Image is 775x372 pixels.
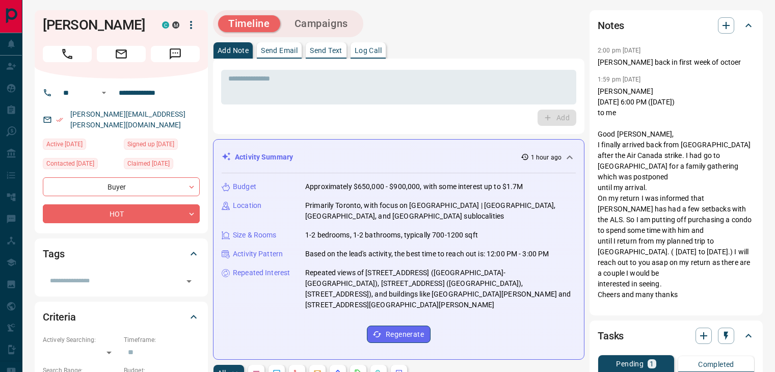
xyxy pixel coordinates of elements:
[222,148,576,167] div: Activity Summary1 hour ago
[43,177,200,196] div: Buyer
[56,116,63,123] svg: Email Verified
[598,13,755,38] div: Notes
[46,139,83,149] span: Active [DATE]
[97,46,146,62] span: Email
[233,230,277,241] p: Size & Rooms
[46,158,94,169] span: Contacted [DATE]
[151,46,200,62] span: Message
[43,17,147,33] h1: [PERSON_NAME]
[531,153,562,162] p: 1 hour ago
[305,200,576,222] p: Primarily Toronto, with focus on [GEOGRAPHIC_DATA] | [GEOGRAPHIC_DATA], [GEOGRAPHIC_DATA], and [G...
[305,230,478,241] p: 1-2 bedrooms, 1-2 bathrooms, typically 700-1200 sqft
[598,76,641,83] p: 1:59 pm [DATE]
[305,268,576,310] p: Repeated views of [STREET_ADDRESS] ([GEOGRAPHIC_DATA]-[GEOGRAPHIC_DATA]), [STREET_ADDRESS] ([GEOG...
[598,47,641,54] p: 2:00 pm [DATE]
[233,249,283,259] p: Activity Pattern
[305,249,549,259] p: Based on the lead's activity, the best time to reach out is: 12:00 PM - 3:00 PM
[127,158,170,169] span: Claimed [DATE]
[43,246,64,262] h2: Tags
[43,204,200,223] div: HOT
[233,268,290,278] p: Repeated Interest
[233,200,261,211] p: Location
[43,305,200,329] div: Criteria
[367,326,431,343] button: Regenerate
[310,47,342,54] p: Send Text
[43,335,119,344] p: Actively Searching:
[698,361,734,368] p: Completed
[598,86,755,300] p: [PERSON_NAME] [DATE] 6:00 PM ([DATE]) to me Good [PERSON_NAME], I finally arrived back from [GEOG...
[43,309,76,325] h2: Criteria
[124,139,200,153] div: Mon Dec 21 2015
[124,335,200,344] p: Timeframe:
[43,158,119,172] div: Tue Aug 05 2025
[162,21,169,29] div: condos.ca
[233,181,256,192] p: Budget
[650,360,654,367] p: 1
[355,47,382,54] p: Log Call
[218,47,249,54] p: Add Note
[127,139,174,149] span: Signed up [DATE]
[598,308,641,315] p: 9:00 am [DATE]
[70,110,185,129] a: [PERSON_NAME][EMAIL_ADDRESS][PERSON_NAME][DOMAIN_NAME]
[43,139,119,153] div: Wed Sep 10 2025
[284,15,358,32] button: Campaigns
[182,274,196,288] button: Open
[616,360,644,367] p: Pending
[235,152,293,163] p: Activity Summary
[598,57,755,68] p: [PERSON_NAME] back in first week of octoer
[598,17,624,34] h2: Notes
[305,181,523,192] p: Approximately $650,000 - $900,000, with some interest up to $1.7M
[172,21,179,29] div: mrloft.ca
[124,158,200,172] div: Thu Jun 12 2025
[598,328,624,344] h2: Tasks
[218,15,280,32] button: Timeline
[598,324,755,348] div: Tasks
[43,242,200,266] div: Tags
[261,47,298,54] p: Send Email
[98,87,110,99] button: Open
[43,46,92,62] span: Call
